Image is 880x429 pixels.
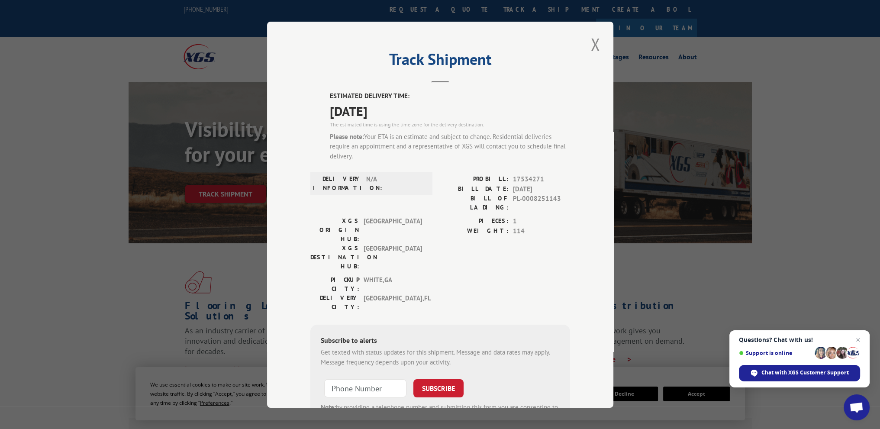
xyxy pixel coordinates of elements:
label: PIECES: [440,216,509,226]
h2: Track Shipment [310,53,570,70]
label: XGS ORIGIN HUB: [310,216,359,244]
span: WHITE , GA [364,275,422,294]
span: [GEOGRAPHIC_DATA] [364,244,422,271]
span: N/A [366,174,425,193]
span: [GEOGRAPHIC_DATA] , FL [364,294,422,312]
div: Subscribe to alerts [321,335,560,348]
label: PICKUP CITY: [310,275,359,294]
label: BILL OF LADING: [440,194,509,212]
label: WEIGHT: [440,226,509,236]
button: Close modal [588,32,603,56]
label: DELIVERY INFORMATION: [313,174,362,193]
label: XGS DESTINATION HUB: [310,244,359,271]
span: [DATE] [330,101,570,120]
div: The estimated time is using the time zone for the delivery destination. [330,120,570,128]
span: 1 [513,216,570,226]
span: [DATE] [513,184,570,194]
span: [GEOGRAPHIC_DATA] [364,216,422,244]
a: Open chat [844,394,870,420]
label: DELIVERY CITY: [310,294,359,312]
span: PL-0008251143 [513,194,570,212]
span: 114 [513,226,570,236]
span: Chat with XGS Customer Support [761,369,849,377]
span: Chat with XGS Customer Support [739,365,860,381]
label: PROBILL: [440,174,509,184]
span: 17534271 [513,174,570,184]
span: Questions? Chat with us! [739,336,860,343]
label: ESTIMATED DELIVERY TIME: [330,91,570,101]
span: Support is online [739,350,812,356]
div: Your ETA is an estimate and subject to change. Residential deliveries require an appointment and ... [330,132,570,161]
button: SUBSCRIBE [413,379,464,397]
strong: Note: [321,403,336,411]
strong: Please note: [330,132,364,140]
label: BILL DATE: [440,184,509,194]
div: Get texted with status updates for this shipment. Message and data rates may apply. Message frequ... [321,348,560,367]
input: Phone Number [324,379,406,397]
